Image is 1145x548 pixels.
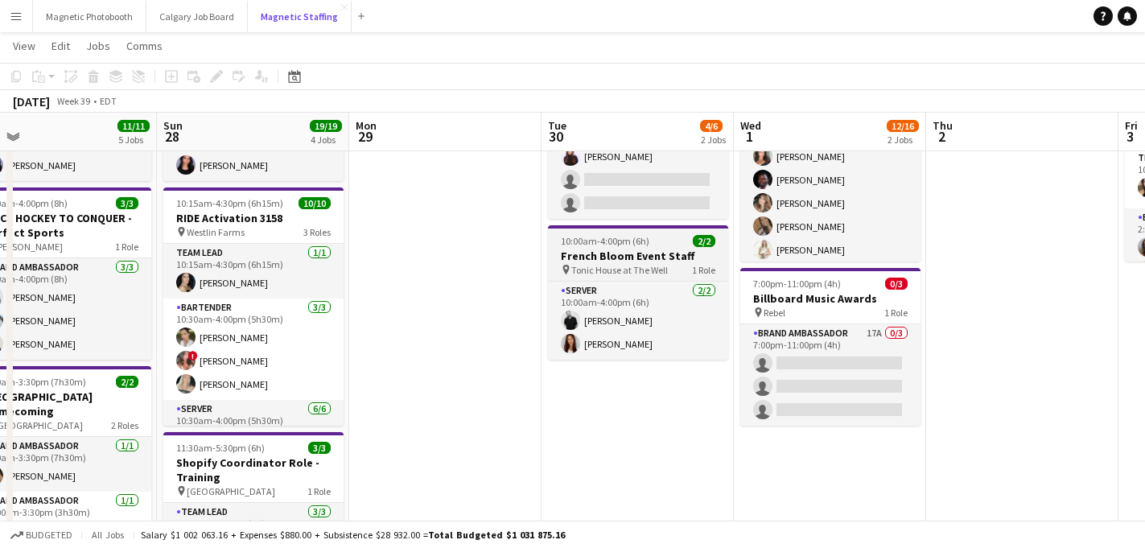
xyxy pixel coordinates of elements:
span: 1 Role [884,307,908,319]
span: 3 [1122,127,1138,146]
span: Sun [163,118,183,133]
app-card-role: Promotional Model21A2/48:00am-1:00pm (5h)![PERSON_NAME][PERSON_NAME] [548,94,728,219]
span: 29 [353,127,377,146]
span: 3/3 [116,197,138,209]
a: Comms [120,35,169,56]
h3: Shopify Coordinator Role - Training [163,455,344,484]
span: 12/16 [887,120,919,132]
span: 11/11 [117,120,150,132]
a: Edit [45,35,76,56]
button: Magnetic Staffing [248,1,352,32]
span: 10:15am-4:30pm (6h15m) [176,197,283,209]
app-job-card: 10:00am-4:00pm (6h)2/2French Bloom Event Staff Tonic House at The Well1 RoleServer2/210:00am-4:00... [548,225,728,360]
span: Comms [126,39,163,53]
span: 30 [546,127,566,146]
button: Calgary Job Board [146,1,248,32]
span: 2/2 [116,376,138,388]
span: 1 Role [307,485,331,497]
div: EDT [100,95,117,107]
app-card-role: Brand Ambassador17A0/37:00pm-11:00pm (4h) [740,324,921,426]
span: 2/2 [693,235,715,247]
span: 3 Roles [303,226,331,238]
span: 19/19 [310,120,342,132]
h3: RIDE Activation 3158 [163,211,344,225]
span: 1 Role [115,241,138,253]
span: 11:30am-5:30pm (6h) [176,442,265,454]
span: 2 [930,127,953,146]
span: Thu [933,118,953,133]
span: 10:00am-4:00pm (6h) [561,235,649,247]
span: 7:00pm-11:00pm (4h) [753,278,841,290]
a: View [6,35,42,56]
span: 0/3 [885,278,908,290]
div: 2 Jobs [701,134,726,146]
app-job-card: 10:15am-4:30pm (6h15m)10/10RIDE Activation 3158 Westlin Farms3 RolesTeam Lead1/110:15am-4:30pm (6... [163,187,344,426]
app-card-role: Team Lead1/110:15am-4:30pm (6h15m)[PERSON_NAME] [163,244,344,299]
span: 2 Roles [111,419,138,431]
span: Total Budgeted $1 031 875.16 [428,529,565,541]
span: Tue [548,118,566,133]
div: [DATE] [13,93,50,109]
button: Budgeted [8,526,75,544]
a: Jobs [80,35,117,56]
span: Westlin Farms [187,226,245,238]
span: Wed [740,118,761,133]
span: 3/3 [308,442,331,454]
div: 5 Jobs [118,134,149,146]
div: 4 Jobs [311,134,341,146]
span: Tonic House at The Well [571,264,668,276]
app-job-card: 7:00pm-11:00pm (4h)0/3Billboard Music Awards Rebel1 RoleBrand Ambassador17A0/37:00pm-11:00pm (4h) [740,268,921,426]
div: 2 Jobs [888,134,918,146]
span: All jobs [89,529,127,541]
span: [GEOGRAPHIC_DATA] [187,485,275,497]
span: Edit [51,39,70,53]
span: Rebel [764,307,785,319]
span: 10/10 [299,197,331,209]
div: Salary $1 002 063.16 + Expenses $880.00 + Subsistence $28 932.00 = [141,529,565,541]
span: 1 [738,127,761,146]
span: Jobs [86,39,110,53]
h3: Billboard Music Awards [740,291,921,306]
span: View [13,39,35,53]
span: 1 Role [692,264,715,276]
span: ! [188,351,198,361]
h3: French Bloom Event Staff [548,249,728,263]
span: Fri [1125,118,1138,133]
app-card-role: Server2/210:00am-4:00pm (6h)[PERSON_NAME][PERSON_NAME] [548,282,728,360]
span: Mon [356,118,377,133]
button: Magnetic Photobooth [33,1,146,32]
span: 4/6 [700,120,723,132]
span: Budgeted [26,529,72,541]
app-card-role: Bartender3/310:30am-4:00pm (5h30m)[PERSON_NAME]![PERSON_NAME][PERSON_NAME] [163,299,344,400]
span: Week 39 [53,95,93,107]
span: 28 [161,127,183,146]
